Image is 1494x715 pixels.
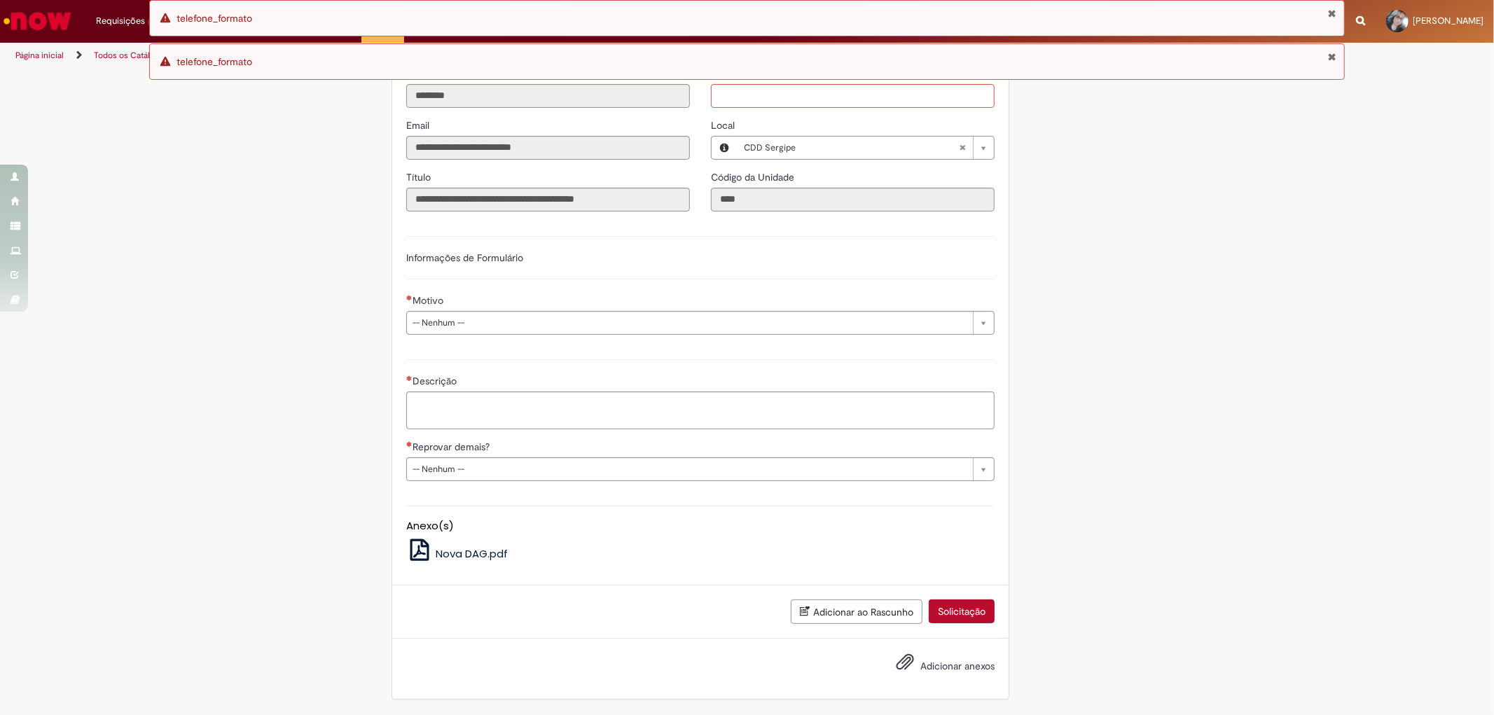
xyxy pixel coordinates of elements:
input: Email [406,136,690,160]
input: Código da Unidade [711,188,995,211]
span: Necessários [406,295,413,300]
img: ServiceNow [1,7,74,35]
button: Solicitação [929,599,995,623]
span: Somente leitura - Título [406,171,434,183]
span: telefone_formato [177,12,252,25]
span: Reprovar demais? [413,440,492,453]
span: Necessários [406,441,413,447]
span: -- Nenhum -- [413,458,966,480]
span: Somente leitura - Email [406,119,432,132]
a: CDD SergipeLimpar campo Local [737,137,994,159]
span: Local [711,119,738,132]
h5: Anexo(s) [406,520,995,532]
label: Somente leitura - Código da Unidade [711,170,797,184]
abbr: Limpar campo Local [952,137,973,159]
button: Fechar Notificação [1328,51,1337,62]
a: Todos os Catálogos [94,50,168,61]
span: Somente leitura - Código da Unidade [711,171,797,183]
span: -- Nenhum -- [413,312,966,334]
span: Motivo [413,294,446,307]
input: ID [406,84,690,108]
button: Local, Visualizar este registro CDD Sergipe [712,137,737,159]
span: Requisições [96,14,145,28]
ul: Trilhas de página [11,43,985,69]
span: Nova DAG.pdf [436,546,508,561]
span: telefone_formato [177,55,252,68]
input: Telefone de Contato [711,84,995,108]
input: Título [406,188,690,211]
label: Informações de Formulário [406,251,523,264]
label: Somente leitura - Email [406,118,432,132]
label: Somente leitura - Título [406,170,434,184]
textarea: Descrição [406,391,995,429]
span: Adicionar anexos [920,660,995,672]
span: Descrição [413,375,459,387]
button: Fechar Notificação [1328,8,1337,19]
button: Adicionar ao Rascunho [791,599,922,624]
span: [PERSON_NAME] [1413,15,1483,27]
button: Adicionar anexos [892,649,918,681]
a: Página inicial [15,50,64,61]
span: 15 [148,16,162,28]
span: Necessários [406,375,413,381]
span: CDD Sergipe [744,137,959,159]
a: Nova DAG.pdf [406,546,508,561]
